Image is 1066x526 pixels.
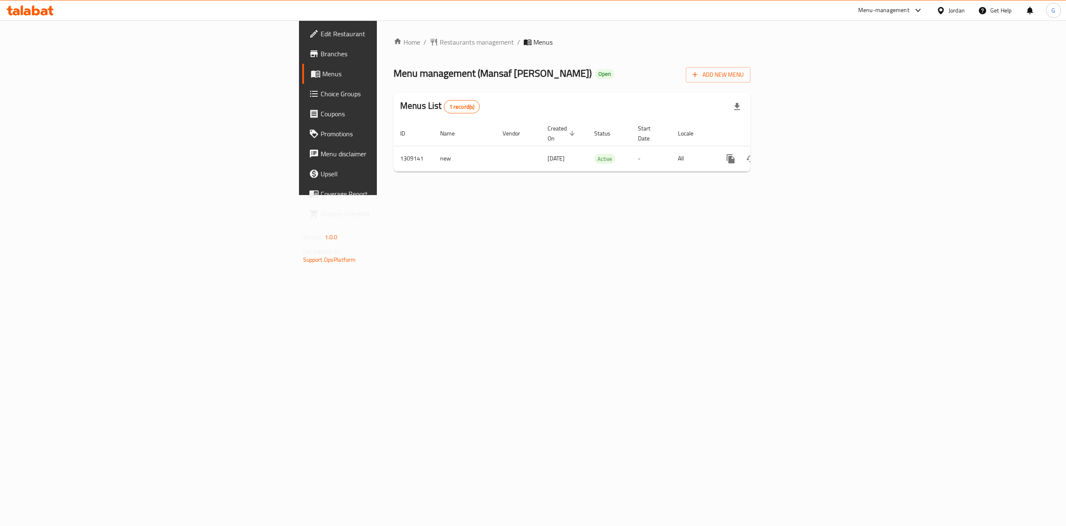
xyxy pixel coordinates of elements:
[325,232,338,243] span: 1.0.0
[321,129,471,139] span: Promotions
[302,84,477,104] a: Choice Groups
[503,128,531,138] span: Vendor
[303,254,356,265] a: Support.OpsPlatform
[440,128,466,138] span: Name
[321,109,471,119] span: Coupons
[321,29,471,39] span: Edit Restaurant
[302,184,477,204] a: Coverage Report
[638,123,661,143] span: Start Date
[321,49,471,59] span: Branches
[714,121,807,146] th: Actions
[394,37,750,47] nav: breadcrumb
[678,128,704,138] span: Locale
[858,5,909,15] div: Menu-management
[302,164,477,184] a: Upsell
[721,149,741,169] button: more
[595,69,614,79] div: Open
[303,232,324,243] span: Version:
[631,146,671,171] td: -
[321,89,471,99] span: Choice Groups
[517,37,520,47] li: /
[400,128,416,138] span: ID
[302,44,477,64] a: Branches
[302,64,477,84] a: Menus
[394,64,592,83] span: Menu management ( Mansaf [PERSON_NAME] )
[1051,6,1055,15] span: G
[394,121,807,172] table: enhanced table
[302,104,477,124] a: Coupons
[321,149,471,159] span: Menu disclaimer
[548,153,565,164] span: [DATE]
[594,128,621,138] span: Status
[444,103,480,111] span: 1 record(s)
[321,169,471,179] span: Upsell
[302,204,477,224] a: Grocery Checklist
[686,67,750,83] button: Add New Menu
[444,100,480,113] div: Total records count
[400,100,480,113] h2: Menus List
[303,246,341,257] span: Get support on:
[322,69,471,79] span: Menus
[671,146,714,171] td: All
[692,70,744,80] span: Add New Menu
[741,149,761,169] button: Change Status
[302,24,477,44] a: Edit Restaurant
[321,209,471,219] span: Grocery Checklist
[949,6,965,15] div: Jordan
[302,124,477,144] a: Promotions
[548,123,578,143] span: Created On
[302,144,477,164] a: Menu disclaimer
[727,97,747,117] div: Export file
[594,154,615,164] span: Active
[595,70,614,78] span: Open
[533,37,553,47] span: Menus
[321,189,471,199] span: Coverage Report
